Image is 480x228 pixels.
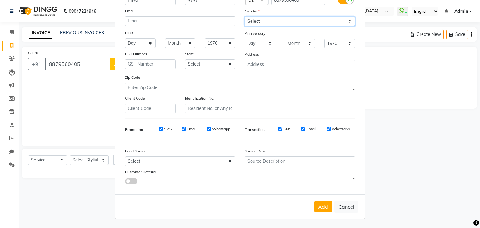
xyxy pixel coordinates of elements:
input: Resident No. or Any Id [185,104,236,113]
input: Email [125,16,235,26]
label: Customer Referral [125,169,157,175]
label: GST Number [125,51,147,57]
input: Client Code [125,104,176,113]
label: Client Code [125,96,145,101]
label: Email [125,8,135,14]
label: Source Desc [245,148,266,154]
input: Enter Zip Code [125,83,181,92]
button: Cancel [334,201,358,213]
label: Anniversary [245,31,265,36]
label: Transaction [245,127,265,132]
label: Email [187,126,197,132]
label: Promotion [125,127,143,132]
label: Address [245,52,259,57]
label: Identification No. [185,96,214,101]
label: SMS [164,126,172,132]
label: SMS [284,126,291,132]
label: Whatsapp [212,126,230,132]
label: State [185,51,194,57]
label: Email [307,126,316,132]
label: DOB [125,30,133,36]
label: Lead Source [125,148,147,154]
button: Add [314,201,332,212]
label: Whatsapp [332,126,350,132]
label: Gender [245,8,260,14]
input: GST Number [125,59,176,69]
label: Zip Code [125,75,140,80]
